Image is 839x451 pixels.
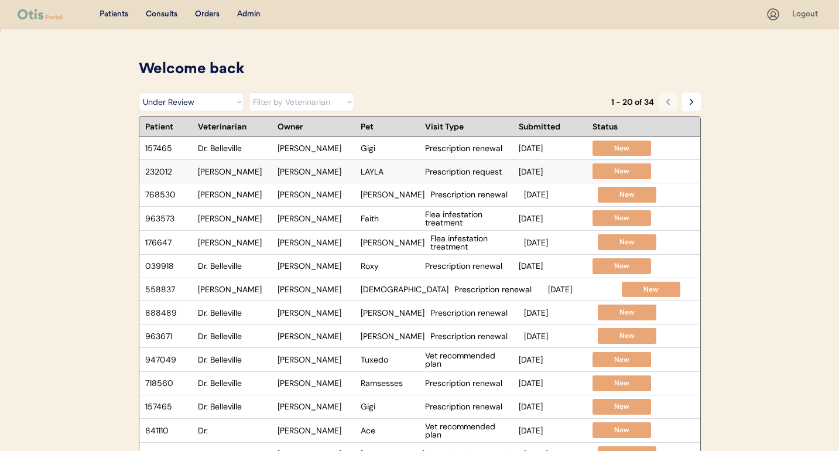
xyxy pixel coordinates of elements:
[611,98,654,106] div: 1 - 20 of 34
[519,402,587,411] div: [DATE]
[198,285,272,293] div: [PERSON_NAME]
[145,379,192,387] div: 718560
[361,122,419,131] div: Pet
[278,262,355,270] div: [PERSON_NAME]
[425,422,513,439] div: Vet recommended plan
[598,378,645,388] div: New
[278,426,355,435] div: [PERSON_NAME]
[145,309,192,317] div: 888489
[548,285,616,293] div: [DATE]
[430,190,518,199] div: Prescription renewal
[519,426,587,435] div: [DATE]
[361,285,448,293] div: [DEMOGRAPHIC_DATA]
[524,309,592,317] div: [DATE]
[361,379,419,387] div: Ramsesses
[361,190,424,199] div: [PERSON_NAME]
[430,332,518,340] div: Prescription renewal
[145,262,192,270] div: 039918
[198,262,272,270] div: Dr. Belleville
[593,122,651,131] div: Status
[430,234,518,251] div: Flea infestation treatment
[425,122,513,131] div: Visit Type
[425,168,513,176] div: Prescription request
[425,210,513,227] div: Flea infestation treatment
[278,309,355,317] div: [PERSON_NAME]
[278,190,355,199] div: [PERSON_NAME]
[145,356,192,364] div: 947049
[139,59,701,81] div: Welcome back
[361,262,419,270] div: Roxy
[145,190,192,199] div: 768530
[146,9,177,20] div: Consults
[519,379,587,387] div: [DATE]
[425,379,513,387] div: Prescription renewal
[361,214,419,223] div: Faith
[198,238,272,247] div: [PERSON_NAME]
[198,144,272,152] div: Dr. Belleville
[524,332,592,340] div: [DATE]
[145,285,192,293] div: 558837
[278,332,355,340] div: [PERSON_NAME]
[628,285,674,295] div: New
[278,214,355,223] div: [PERSON_NAME]
[198,190,272,199] div: [PERSON_NAME]
[198,379,272,387] div: Dr. Belleville
[598,143,645,153] div: New
[425,262,513,270] div: Prescription renewal
[454,285,542,293] div: Prescription renewal
[278,402,355,411] div: [PERSON_NAME]
[145,238,192,247] div: 176647
[598,402,645,412] div: New
[361,168,419,176] div: LAYLA
[195,9,220,20] div: Orders
[598,261,645,271] div: New
[278,144,355,152] div: [PERSON_NAME]
[278,238,355,247] div: [PERSON_NAME]
[145,426,192,435] div: 841110
[198,332,272,340] div: Dr. Belleville
[198,356,272,364] div: Dr. Belleville
[145,214,192,223] div: 963573
[519,262,587,270] div: [DATE]
[100,9,128,20] div: Patients
[425,144,513,152] div: Prescription renewal
[278,285,355,293] div: [PERSON_NAME]
[278,122,355,131] div: Owner
[792,9,821,20] div: Logout
[604,307,650,317] div: New
[198,122,272,131] div: Veterinarian
[425,402,513,411] div: Prescription renewal
[361,144,419,152] div: Gigi
[524,238,592,247] div: [DATE]
[145,168,192,176] div: 232012
[198,426,272,435] div: Dr.
[145,122,192,131] div: Patient
[598,213,645,223] div: New
[430,309,518,317] div: Prescription renewal
[145,332,192,340] div: 963671
[519,168,587,176] div: [DATE]
[278,356,355,364] div: [PERSON_NAME]
[361,402,419,411] div: Gigi
[198,168,272,176] div: [PERSON_NAME]
[604,190,650,200] div: New
[198,309,272,317] div: Dr. Belleville
[198,214,272,223] div: [PERSON_NAME]
[519,356,587,364] div: [DATE]
[145,144,192,152] div: 157465
[361,426,419,435] div: Ace
[519,144,587,152] div: [DATE]
[361,238,424,247] div: [PERSON_NAME]
[604,331,650,341] div: New
[361,332,424,340] div: [PERSON_NAME]
[519,122,587,131] div: Submitted
[278,168,355,176] div: [PERSON_NAME]
[524,190,592,199] div: [DATE]
[237,9,261,20] div: Admin
[598,166,645,176] div: New
[198,402,272,411] div: Dr. Belleville
[598,425,645,435] div: New
[145,402,192,411] div: 157465
[425,351,513,368] div: Vet recommended plan
[278,379,355,387] div: [PERSON_NAME]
